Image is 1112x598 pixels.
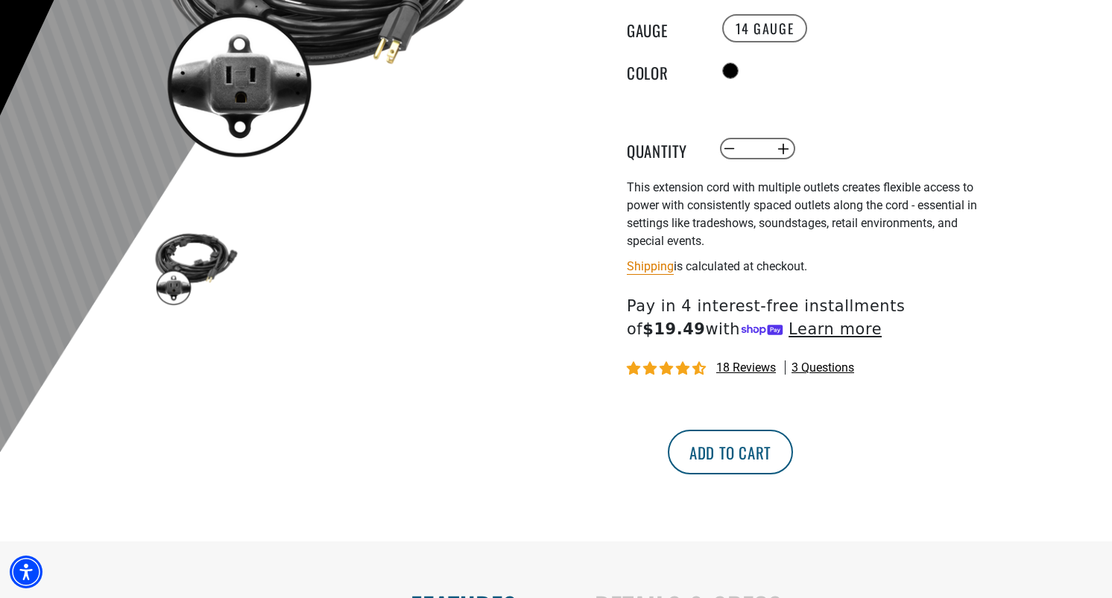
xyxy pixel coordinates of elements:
span: 4.67 stars [627,362,709,376]
span: This extension cord with multiple outlets creates flexible access to power with consistently spac... [627,180,977,248]
button: Add to cart [668,430,793,474]
div: Accessibility Menu [10,556,42,588]
legend: Gauge [627,19,701,38]
span: 18 reviews [716,360,776,375]
label: 14 Gauge [722,14,808,42]
div: is calculated at checkout. [627,256,992,276]
legend: Color [627,61,701,80]
label: Quantity [627,139,701,159]
a: Shipping [627,259,674,273]
span: 3 questions [792,360,854,376]
img: black [153,222,239,308]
